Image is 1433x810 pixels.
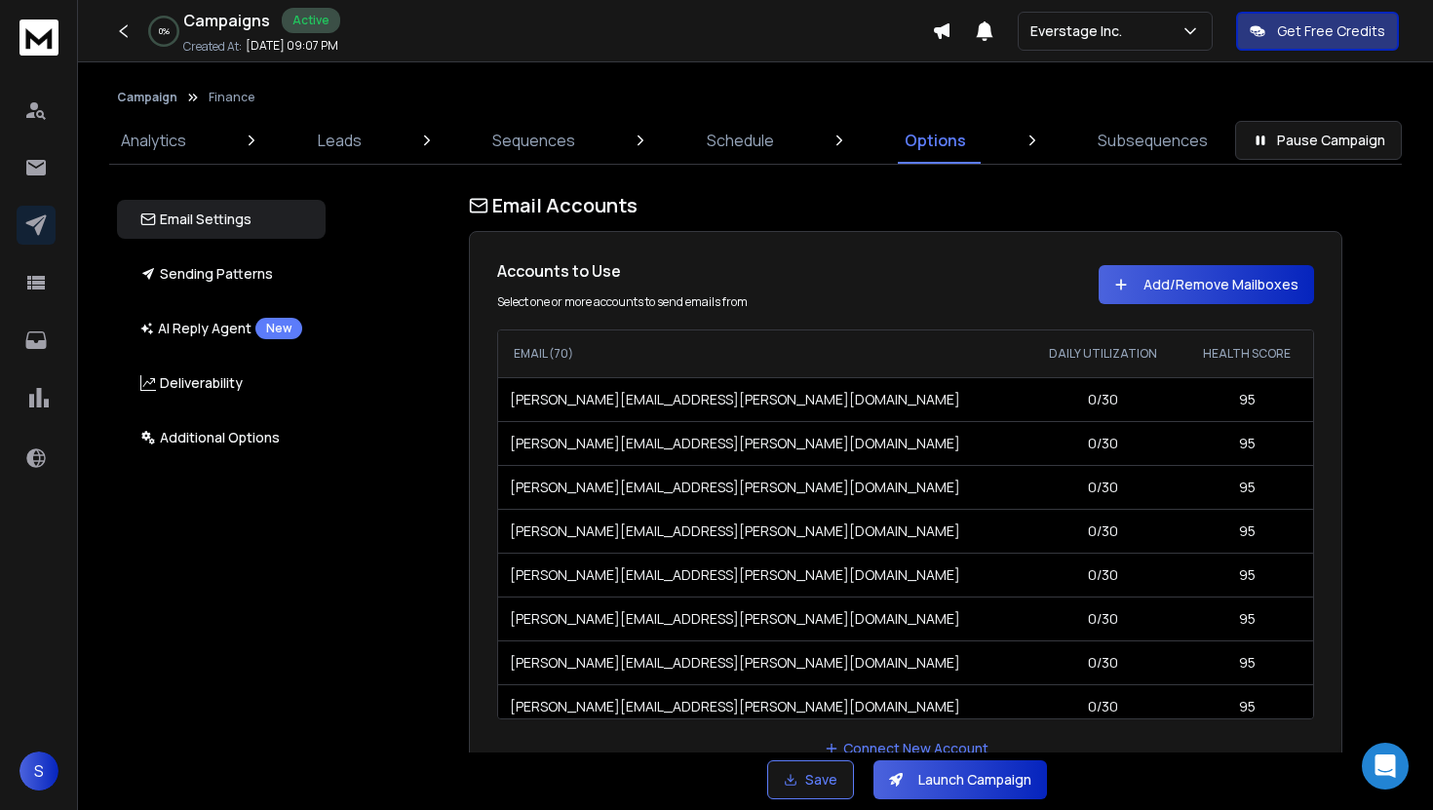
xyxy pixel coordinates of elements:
[1086,117,1220,164] a: Subsequences
[19,752,58,791] button: S
[117,200,326,239] button: Email Settings
[1362,743,1409,790] div: Open Intercom Messenger
[109,117,198,164] a: Analytics
[19,19,58,56] img: logo
[893,117,978,164] a: Options
[117,90,177,105] button: Campaign
[246,38,338,54] p: [DATE] 09:07 PM
[209,90,254,105] p: Finance
[1236,12,1399,51] button: Get Free Credits
[183,39,242,55] p: Created At:
[905,129,966,152] p: Options
[159,25,170,37] p: 0 %
[469,192,1342,219] h1: Email Accounts
[306,117,373,164] a: Leads
[707,129,774,152] p: Schedule
[695,117,786,164] a: Schedule
[1030,21,1130,41] p: Everstage Inc.
[121,129,186,152] p: Analytics
[140,210,252,229] p: Email Settings
[1098,129,1208,152] p: Subsequences
[1277,21,1385,41] p: Get Free Credits
[282,8,340,33] div: Active
[481,117,587,164] a: Sequences
[183,9,270,32] h1: Campaigns
[318,129,362,152] p: Leads
[1235,121,1402,160] button: Pause Campaign
[492,129,575,152] p: Sequences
